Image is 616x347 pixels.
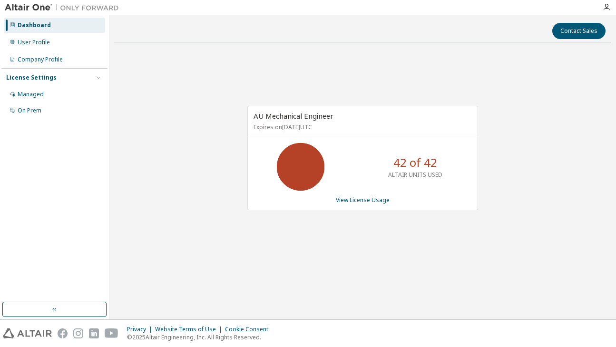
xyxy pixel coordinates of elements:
[105,328,118,338] img: youtube.svg
[155,326,225,333] div: Website Terms of Use
[552,23,606,39] button: Contact Sales
[73,328,83,338] img: instagram.svg
[393,154,437,171] p: 42 of 42
[127,333,274,341] p: © 2025 Altair Engineering, Inc. All Rights Reserved.
[254,123,469,131] p: Expires on [DATE] UTC
[6,74,57,82] div: License Settings
[18,56,63,63] div: Company Profile
[18,107,41,114] div: On Prem
[89,328,99,338] img: linkedin.svg
[5,3,124,12] img: Altair One
[18,21,51,29] div: Dashboard
[225,326,274,333] div: Cookie Consent
[388,171,442,179] p: ALTAIR UNITS USED
[18,91,44,98] div: Managed
[254,111,333,121] span: AU Mechanical Engineer
[58,328,68,338] img: facebook.svg
[127,326,155,333] div: Privacy
[3,328,52,338] img: altair_logo.svg
[336,196,390,204] a: View License Usage
[18,39,50,46] div: User Profile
